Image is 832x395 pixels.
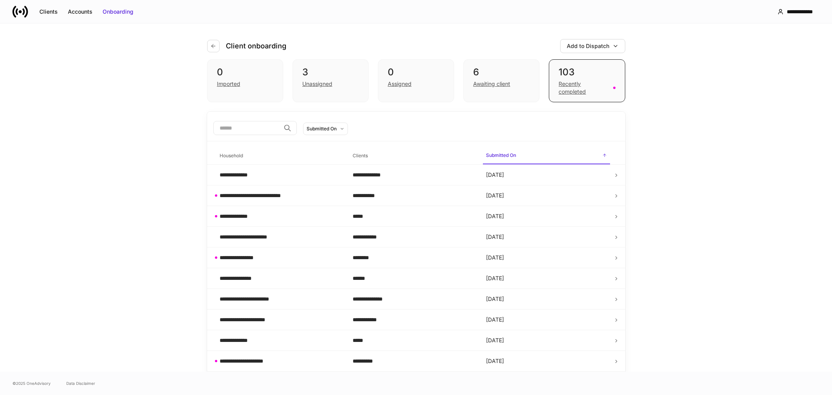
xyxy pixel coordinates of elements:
[293,59,369,102] div: 3Unassigned
[480,351,613,372] td: [DATE]
[480,372,613,392] td: [DATE]
[480,165,613,185] td: [DATE]
[480,289,613,310] td: [DATE]
[388,80,412,88] div: Assigned
[34,5,63,18] button: Clients
[480,185,613,206] td: [DATE]
[302,80,332,88] div: Unassigned
[480,268,613,289] td: [DATE]
[353,152,368,159] h6: Clients
[567,42,609,50] div: Add to Dispatch
[560,39,625,53] button: Add to Dispatch
[103,8,133,16] div: Onboarding
[549,59,625,102] div: 103Recently completed
[349,148,477,164] span: Clients
[63,5,98,18] button: Accounts
[98,5,138,18] button: Onboarding
[559,80,608,96] div: Recently completed
[473,80,510,88] div: Awaiting client
[66,380,95,386] a: Data Disclaimer
[12,380,51,386] span: © 2025 OneAdvisory
[220,152,243,159] h6: Household
[480,310,613,330] td: [DATE]
[226,41,286,51] h4: Client onboarding
[307,125,337,132] div: Submitted On
[217,80,240,88] div: Imported
[217,66,273,78] div: 0
[480,206,613,227] td: [DATE]
[378,59,454,102] div: 0Assigned
[480,247,613,268] td: [DATE]
[207,59,283,102] div: 0Imported
[480,227,613,247] td: [DATE]
[302,66,359,78] div: 3
[486,151,516,159] h6: Submitted On
[39,8,58,16] div: Clients
[388,66,444,78] div: 0
[483,148,610,164] span: Submitted On
[480,330,613,351] td: [DATE]
[303,123,348,135] button: Submitted On
[473,66,530,78] div: 6
[559,66,615,78] div: 103
[463,59,539,102] div: 6Awaiting client
[216,148,344,164] span: Household
[68,8,92,16] div: Accounts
